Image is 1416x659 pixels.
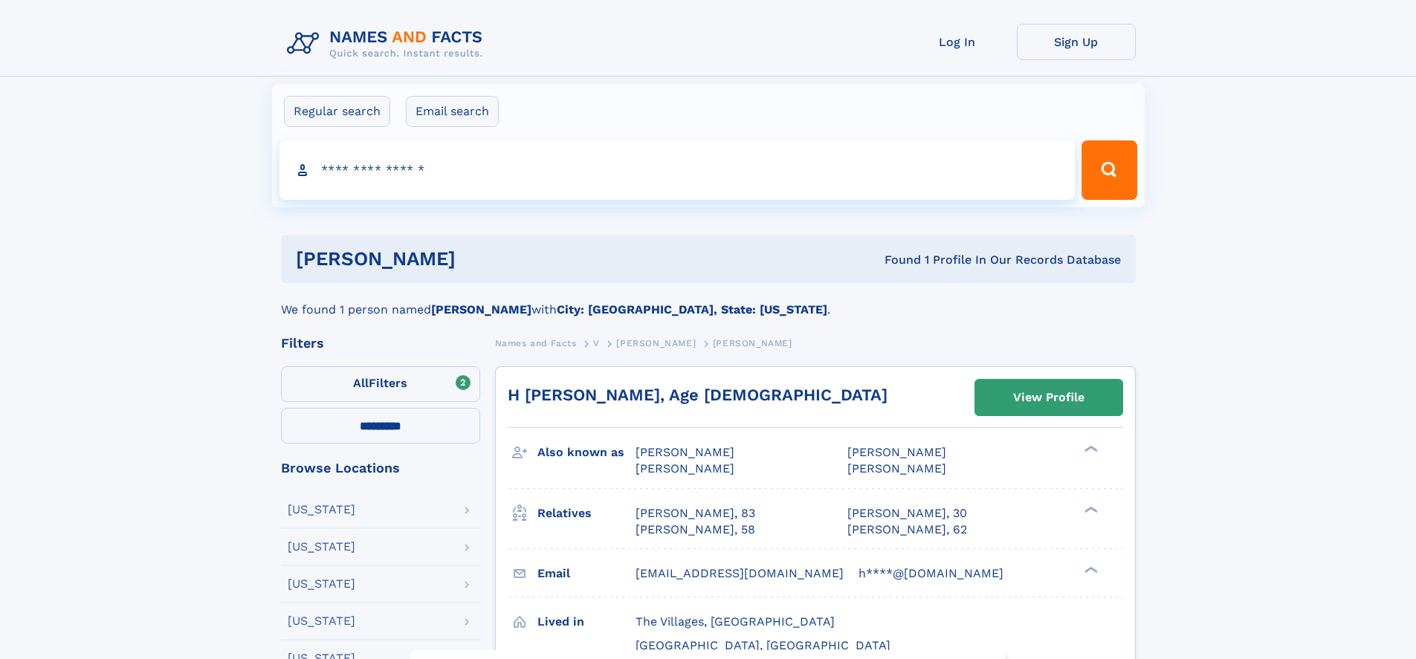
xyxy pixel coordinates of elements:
[353,376,369,390] span: All
[1082,140,1137,200] button: Search Button
[281,337,480,350] div: Filters
[713,338,792,348] span: [PERSON_NAME]
[616,334,696,352] a: [PERSON_NAME]
[636,522,755,538] a: [PERSON_NAME], 58
[537,561,636,586] h3: Email
[281,461,480,475] div: Browse Locations
[288,541,355,553] div: [US_STATE]
[636,638,890,652] span: [GEOGRAPHIC_DATA], [GEOGRAPHIC_DATA]
[288,504,355,516] div: [US_STATE]
[847,461,946,475] span: [PERSON_NAME]
[281,24,495,64] img: Logo Names and Facts
[616,338,696,348] span: [PERSON_NAME]
[537,501,636,526] h3: Relatives
[508,386,888,404] a: H [PERSON_NAME], Age [DEMOGRAPHIC_DATA]
[1081,444,1099,454] div: ❯
[636,505,755,522] a: [PERSON_NAME], 83
[847,505,967,522] a: [PERSON_NAME], 30
[847,445,946,459] span: [PERSON_NAME]
[975,380,1122,415] a: View Profile
[898,24,1017,60] a: Log In
[557,302,827,316] b: City: [GEOGRAPHIC_DATA], State: [US_STATE]
[636,566,844,580] span: [EMAIL_ADDRESS][DOMAIN_NAME]
[288,578,355,590] div: [US_STATE]
[1081,504,1099,514] div: ❯
[636,461,734,475] span: [PERSON_NAME]
[296,250,670,268] h1: [PERSON_NAME]
[288,615,355,627] div: [US_STATE]
[284,96,390,127] label: Regular search
[431,302,531,316] b: [PERSON_NAME]
[593,334,600,352] a: V
[279,140,1076,200] input: search input
[1081,565,1099,574] div: ❯
[847,522,967,538] a: [PERSON_NAME], 62
[593,338,600,348] span: V
[537,440,636,465] h3: Also known as
[406,96,499,127] label: Email search
[495,334,577,352] a: Names and Facts
[636,445,734,459] span: [PERSON_NAME]
[636,614,835,629] span: The Villages, [GEOGRAPHIC_DATA]
[281,366,480,402] label: Filters
[670,252,1121,268] div: Found 1 Profile In Our Records Database
[1017,24,1136,60] a: Sign Up
[537,609,636,634] h3: Lived in
[281,283,1136,319] div: We found 1 person named with .
[1013,380,1084,415] div: View Profile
